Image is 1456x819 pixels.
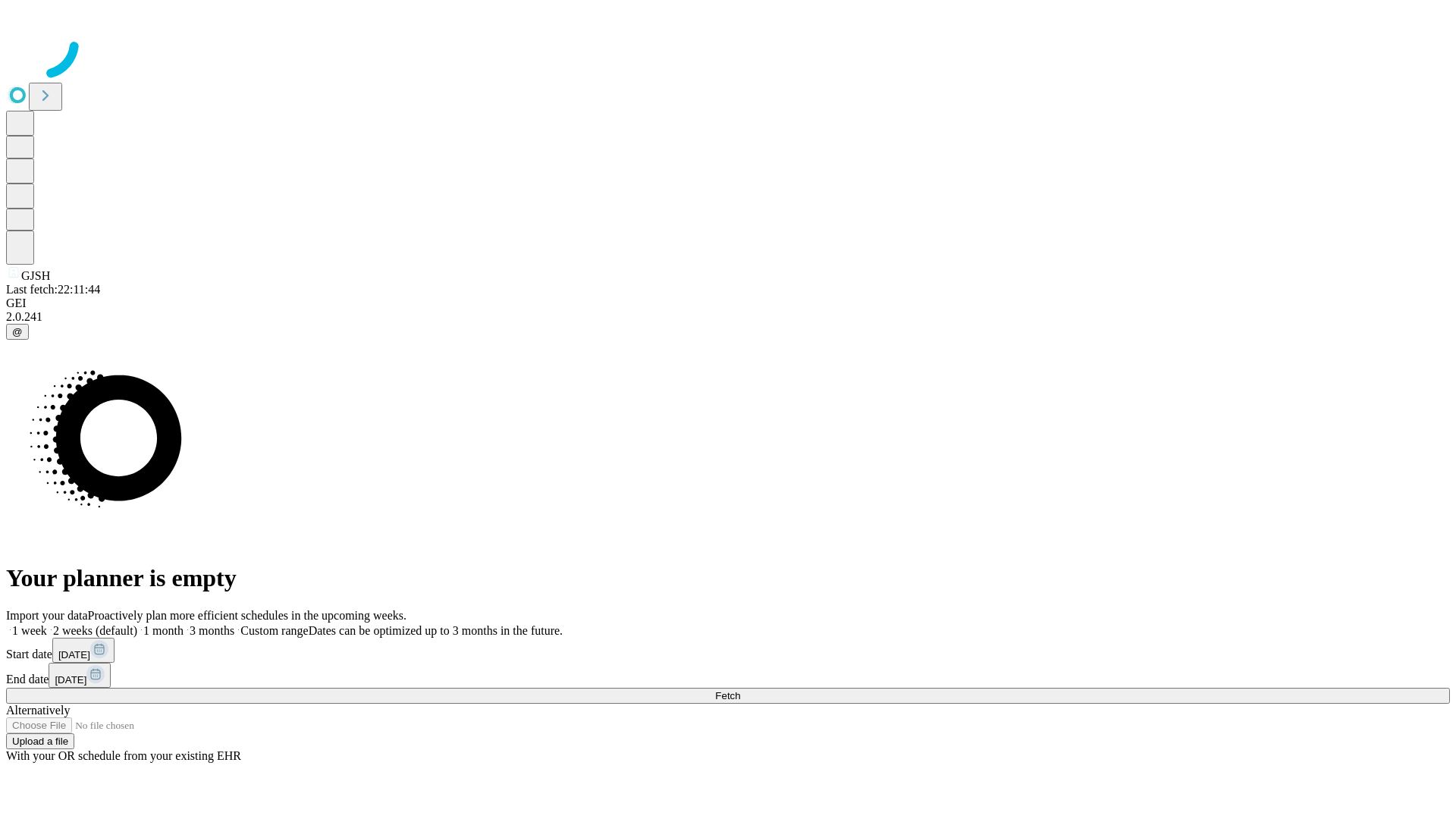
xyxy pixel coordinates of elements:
[6,564,1450,592] h1: Your planner is empty
[6,663,1450,688] div: End date
[21,269,50,282] span: GJSH
[6,688,1450,704] button: Fetch
[6,310,1450,324] div: 2.0.241
[6,733,74,749] button: Upload a file
[143,624,184,637] span: 1 month
[6,283,100,296] span: Last fetch: 22:11:44
[6,749,241,762] span: With your OR schedule from your existing EHR
[6,297,1450,310] div: GEI
[190,624,234,637] span: 3 months
[53,624,137,637] span: 2 weeks (default)
[12,624,47,637] span: 1 week
[6,324,29,340] button: @
[6,609,88,622] span: Import your data
[58,649,90,661] span: [DATE]
[88,609,406,622] span: Proactively plan more efficient schedules in the upcoming weeks.
[12,326,23,337] span: @
[240,624,308,637] span: Custom range
[309,624,563,637] span: Dates can be optimized up to 3 months in the future.
[6,704,70,717] span: Alternatively
[52,638,115,663] button: [DATE]
[49,663,111,688] button: [DATE]
[55,674,86,686] span: [DATE]
[6,638,1450,663] div: Start date
[715,690,740,701] span: Fetch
